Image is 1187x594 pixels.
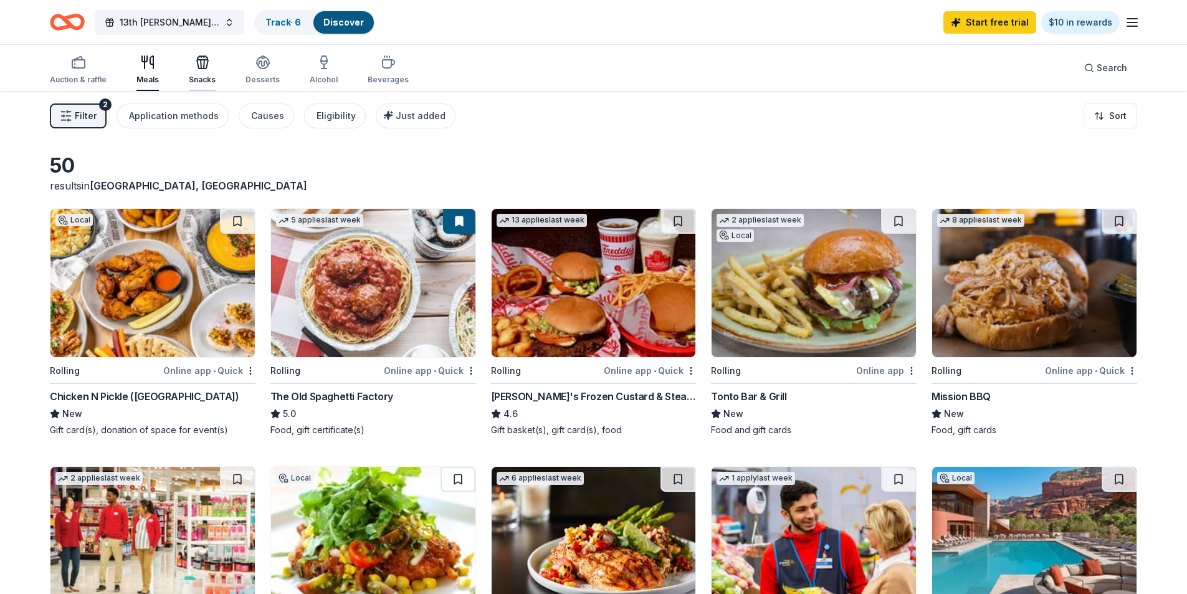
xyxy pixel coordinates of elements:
div: Food and gift cards [711,424,917,436]
div: [PERSON_NAME]'s Frozen Custard & Steakburgers [491,389,697,404]
a: Image for Tonto Bar & Grill2 applieslast weekLocalRollingOnline appTonto Bar & GrillNewFood and g... [711,208,917,436]
button: Causes [239,103,294,128]
div: Online app Quick [604,363,696,378]
div: Rolling [932,363,961,378]
div: Local [276,472,313,484]
button: Application methods [117,103,229,128]
button: Track· 6Discover [254,10,375,35]
div: Online app Quick [163,363,255,378]
div: Food, gift certificate(s) [270,424,476,436]
div: 2 applies last week [55,472,143,485]
img: Image for The Old Spaghetti Factory [271,209,475,357]
div: Meals [136,75,159,85]
a: $10 in rewards [1041,11,1120,34]
div: Desserts [246,75,280,85]
img: Image for Mission BBQ [932,209,1137,357]
span: Filter [75,108,97,123]
a: Image for Mission BBQ8 applieslast weekRollingOnline app•QuickMission BBQNewFood, gift cards [932,208,1137,436]
button: Meals [136,50,159,91]
span: New [62,406,82,421]
div: Local [717,229,754,242]
div: Local [937,472,975,484]
div: 13 applies last week [497,214,587,227]
div: 6 applies last week [497,472,584,485]
div: 8 applies last week [937,214,1024,227]
a: Start free trial [943,11,1036,34]
div: results [50,178,476,193]
button: Just added [376,103,455,128]
img: Image for Freddy's Frozen Custard & Steakburgers [492,209,696,357]
div: Online app Quick [1045,363,1137,378]
div: The Old Spaghetti Factory [270,389,393,404]
button: Eligibility [304,103,366,128]
button: Auction & raffle [50,50,107,91]
a: Image for The Old Spaghetti Factory5 applieslast weekRollingOnline app•QuickThe Old Spaghetti Fac... [270,208,476,436]
button: Sort [1084,103,1137,128]
div: Eligibility [317,108,356,123]
span: Sort [1109,108,1127,123]
button: 13th [PERSON_NAME] memorial golf tournament [95,10,244,35]
div: Gift basket(s), gift card(s), food [491,424,697,436]
div: Chicken N Pickle ([GEOGRAPHIC_DATA]) [50,389,239,404]
div: Rolling [270,363,300,378]
button: Beverages [368,50,409,91]
span: 13th [PERSON_NAME] memorial golf tournament [120,15,219,30]
div: Beverages [368,75,409,85]
a: Track· 6 [265,17,301,27]
div: 5 applies last week [276,214,363,227]
div: Auction & raffle [50,75,107,85]
div: Online app Quick [384,363,476,378]
span: New [944,406,964,421]
div: Alcohol [310,75,338,85]
div: Online app [856,363,917,378]
span: in [82,180,307,192]
span: 5.0 [283,406,296,421]
span: • [1095,366,1097,376]
div: Gift card(s), donation of space for event(s) [50,424,255,436]
div: 50 [50,153,476,178]
a: Image for Freddy's Frozen Custard & Steakburgers13 applieslast weekRollingOnline app•Quick[PERSON... [491,208,697,436]
a: Image for Chicken N Pickle (Glendale)LocalRollingOnline app•QuickChicken N Pickle ([GEOGRAPHIC_DA... [50,208,255,436]
div: 2 [99,98,112,111]
img: Image for Chicken N Pickle (Glendale) [50,209,255,357]
div: Causes [251,108,284,123]
span: • [434,366,436,376]
button: Alcohol [310,50,338,91]
button: Search [1074,55,1137,80]
span: • [654,366,656,376]
span: Just added [396,110,446,121]
div: Snacks [189,75,216,85]
span: New [723,406,743,421]
div: Rolling [50,363,80,378]
button: Filter2 [50,103,107,128]
span: 4.6 [503,406,518,421]
span: Search [1097,60,1127,75]
div: Tonto Bar & Grill [711,389,786,404]
div: Rolling [711,363,741,378]
div: Rolling [491,363,521,378]
button: Desserts [246,50,280,91]
img: Image for Tonto Bar & Grill [712,209,916,357]
div: 2 applies last week [717,214,804,227]
div: Local [55,214,93,226]
div: 1 apply last week [717,472,795,485]
div: Food, gift cards [932,424,1137,436]
a: Discover [323,17,364,27]
div: Mission BBQ [932,389,991,404]
div: Application methods [129,108,219,123]
span: • [213,366,216,376]
a: Home [50,7,85,37]
button: Snacks [189,50,216,91]
span: [GEOGRAPHIC_DATA], [GEOGRAPHIC_DATA] [90,180,307,192]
